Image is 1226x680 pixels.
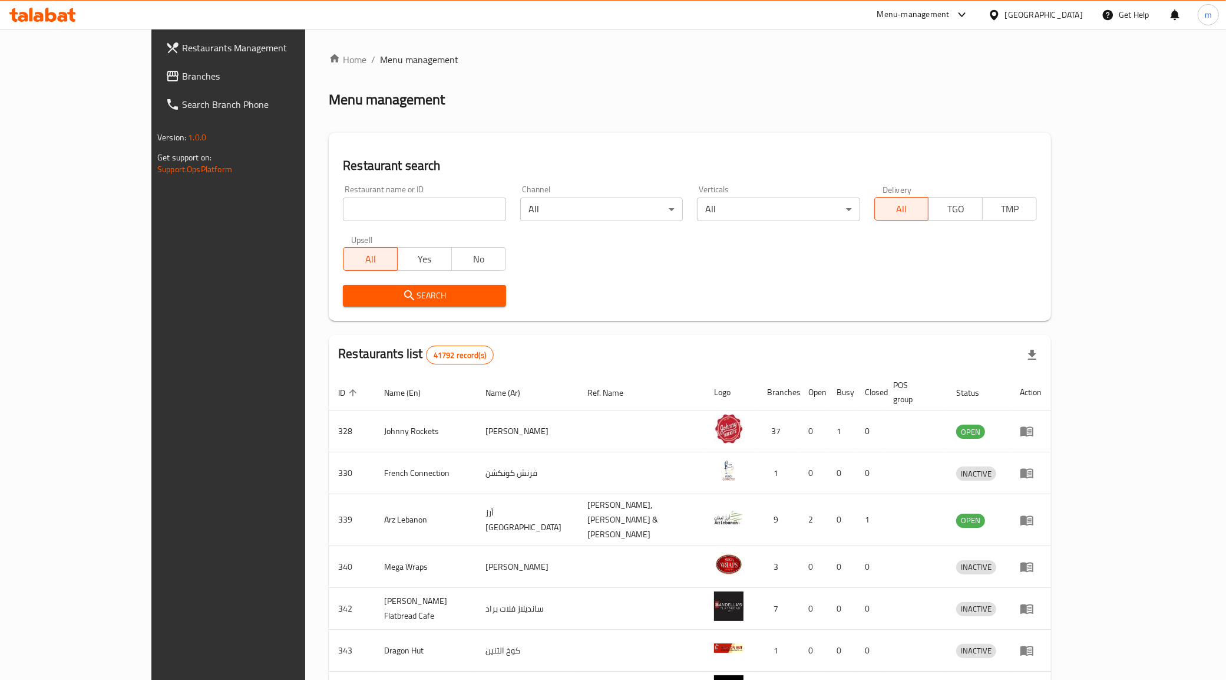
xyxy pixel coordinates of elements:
[799,546,827,588] td: 0
[714,592,743,621] img: Sandella's Flatbread Cafe
[375,588,476,630] td: [PERSON_NAME] Flatbread Cafe
[182,41,347,55] span: Restaurants Management
[855,410,884,452] td: 0
[827,494,855,546] td: 0
[827,546,855,588] td: 0
[1010,375,1051,410] th: Action
[880,201,924,218] span: All
[476,410,579,452] td: [PERSON_NAME]
[485,386,536,400] span: Name (Ar)
[380,52,458,67] span: Menu management
[758,546,799,588] td: 3
[157,150,212,165] span: Get support on:
[402,251,447,268] span: Yes
[956,602,996,616] div: INACTIVE
[956,467,996,481] span: INACTIVE
[956,560,996,574] span: INACTIVE
[343,198,505,221] input: Search for restaurant name or ID..
[182,69,347,83] span: Branches
[371,52,375,67] li: /
[520,198,683,221] div: All
[714,550,743,579] img: Mega Wraps
[877,8,950,22] div: Menu-management
[476,546,579,588] td: [PERSON_NAME]
[384,386,436,400] span: Name (En)
[714,456,743,485] img: French Connection
[758,410,799,452] td: 37
[338,386,361,400] span: ID
[1020,560,1042,574] div: Menu
[956,602,996,616] span: INACTIVE
[883,185,912,193] label: Delivery
[705,375,758,410] th: Logo
[928,197,983,221] button: TGO
[799,375,827,410] th: Open
[714,414,743,444] img: Johnny Rockets
[426,346,494,364] div: Total records count
[588,386,639,400] span: Ref. Name
[1205,8,1212,21] span: m
[375,546,476,588] td: Mega Wraps
[343,285,505,307] button: Search
[956,425,985,439] div: OPEN
[799,494,827,546] td: 2
[451,247,506,271] button: No
[714,503,743,533] img: Arz Lebanon
[375,410,476,452] td: Johnny Rockets
[427,350,493,361] span: 41792 record(s)
[758,375,799,410] th: Branches
[182,97,347,111] span: Search Branch Phone
[697,198,860,221] div: All
[1020,466,1042,480] div: Menu
[157,162,232,177] a: Support.OpsPlatform
[352,288,496,303] span: Search
[799,588,827,630] td: 0
[476,588,579,630] td: سانديلاز فلات براد
[343,247,398,271] button: All
[893,378,933,406] span: POS group
[855,630,884,672] td: 0
[476,452,579,494] td: فرنش كونكشن
[758,452,799,494] td: 1
[1018,341,1046,369] div: Export file
[1020,643,1042,658] div: Menu
[457,251,501,268] span: No
[956,467,996,481] div: INACTIVE
[855,452,884,494] td: 0
[799,630,827,672] td: 0
[156,62,356,90] a: Branches
[351,235,373,244] label: Upsell
[982,197,1037,221] button: TMP
[758,630,799,672] td: 1
[579,494,705,546] td: [PERSON_NAME],[PERSON_NAME] & [PERSON_NAME]
[827,410,855,452] td: 1
[956,386,994,400] span: Status
[343,157,1037,175] h2: Restaurant search
[476,630,579,672] td: كوخ التنين
[987,201,1032,218] span: TMP
[956,560,996,574] div: INACTIVE
[956,514,985,527] span: OPEN
[874,197,929,221] button: All
[758,494,799,546] td: 9
[1020,602,1042,616] div: Menu
[956,644,996,658] div: INACTIVE
[338,345,494,364] h2: Restaurants list
[714,633,743,663] img: Dragon Hut
[827,375,855,410] th: Busy
[329,90,445,109] h2: Menu management
[933,201,978,218] span: TGO
[188,130,206,145] span: 1.0.0
[156,34,356,62] a: Restaurants Management
[956,425,985,439] span: OPEN
[375,494,476,546] td: Arz Lebanon
[1020,424,1042,438] div: Menu
[156,90,356,119] a: Search Branch Phone
[799,452,827,494] td: 0
[157,130,186,145] span: Version:
[855,588,884,630] td: 0
[375,630,476,672] td: Dragon Hut
[329,52,1051,67] nav: breadcrumb
[1020,513,1042,527] div: Menu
